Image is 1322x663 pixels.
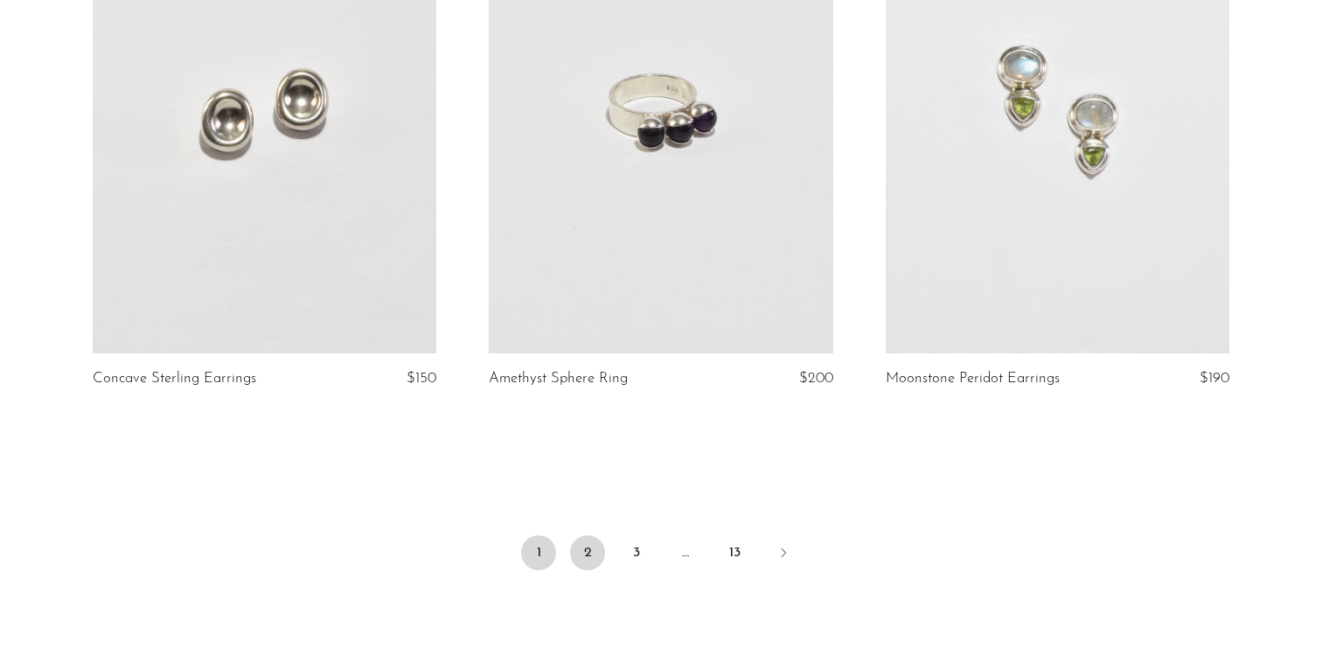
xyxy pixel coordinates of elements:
span: $200 [799,371,833,386]
a: 13 [717,535,752,570]
span: … [668,535,703,570]
span: $150 [407,371,436,386]
span: $190 [1200,371,1229,386]
a: 2 [570,535,605,570]
a: 3 [619,535,654,570]
a: Amethyst Sphere Ring [489,371,628,387]
a: Concave Sterling Earrings [93,371,256,387]
a: Next [766,535,801,574]
span: 1 [521,535,556,570]
a: Moonstone Peridot Earrings [886,371,1060,387]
